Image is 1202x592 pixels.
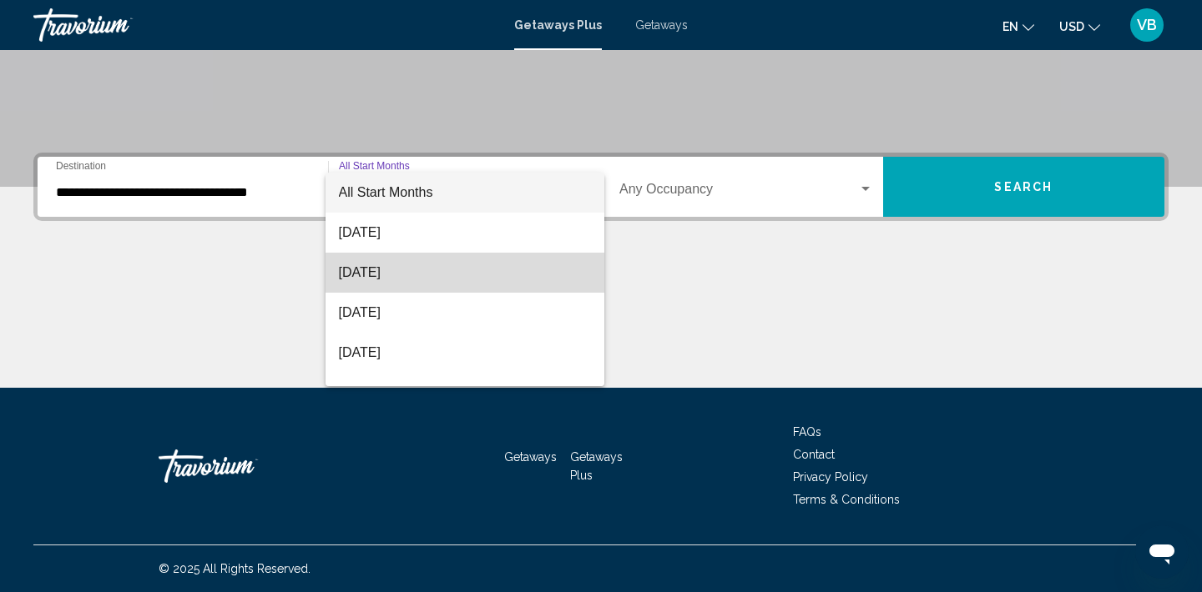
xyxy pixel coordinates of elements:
span: [DATE] [339,333,592,373]
span: [DATE] [339,213,592,253]
iframe: Button to launch messaging window [1135,525,1189,579]
span: [DATE] [339,293,592,333]
span: [DATE] [339,253,592,293]
span: [DATE] [339,373,592,413]
span: All Start Months [339,185,433,199]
